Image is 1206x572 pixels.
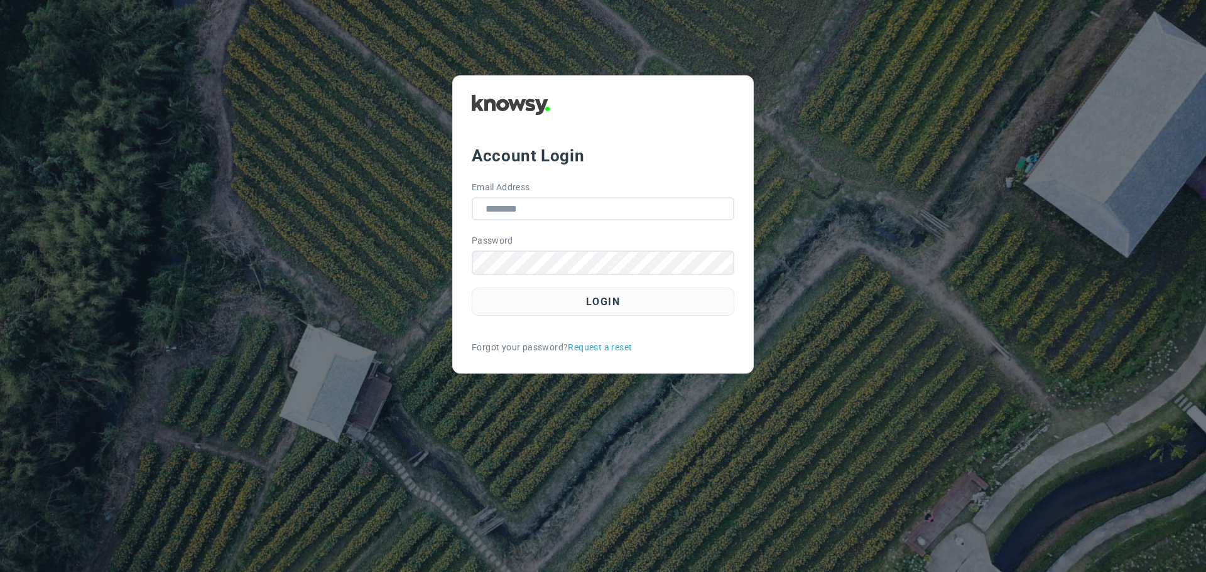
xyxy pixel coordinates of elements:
[568,341,632,354] a: Request a reset
[472,144,734,167] div: Account Login
[472,341,734,354] div: Forgot your password?
[472,181,530,194] label: Email Address
[472,234,513,247] label: Password
[472,288,734,316] button: Login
